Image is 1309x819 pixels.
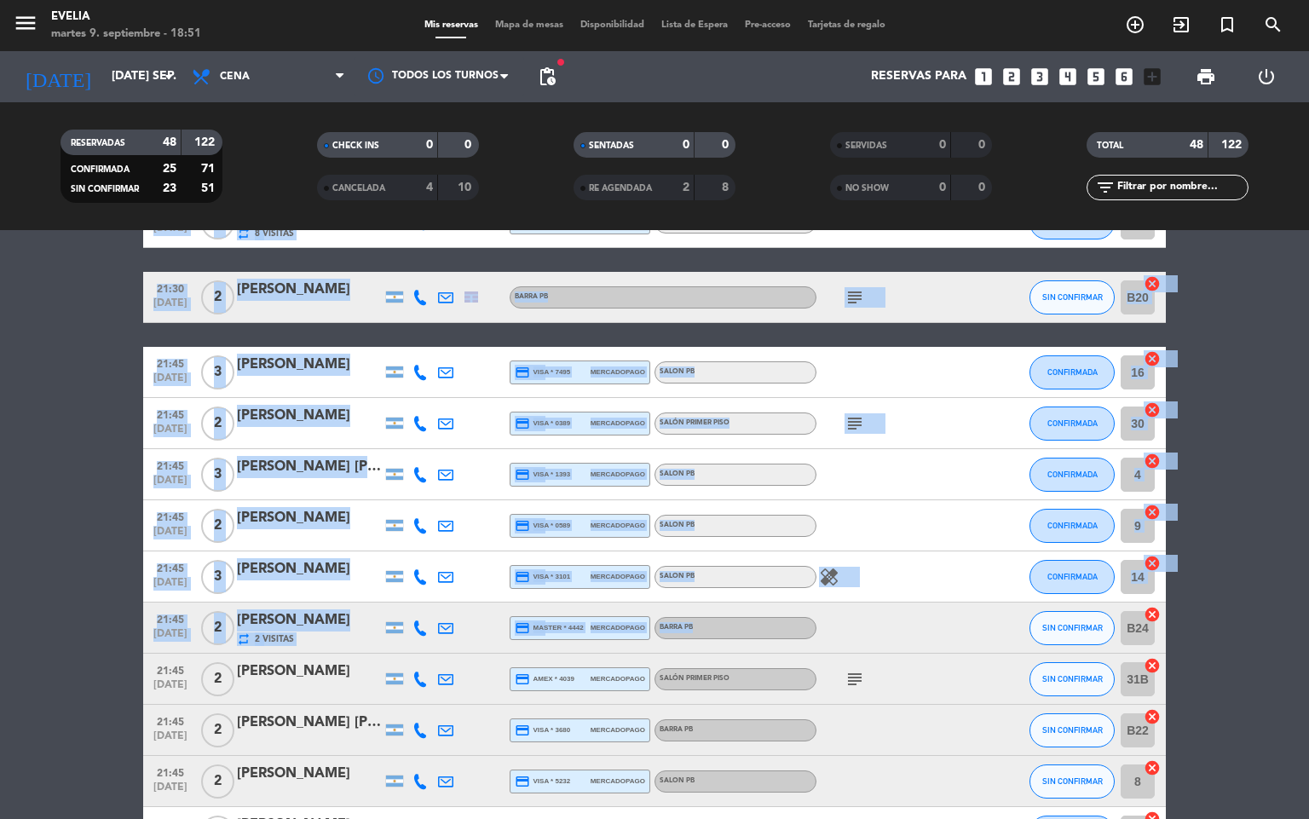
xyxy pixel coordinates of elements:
span: SENTADAS [589,141,634,150]
div: [PERSON_NAME] [237,763,382,785]
span: print [1196,66,1216,87]
span: 2 [201,280,234,314]
span: [DATE] [149,297,192,317]
i: power_settings_new [1256,66,1277,87]
i: looks_two [1000,66,1023,88]
div: martes 9. septiembre - 18:51 [51,26,201,43]
span: mercadopago [591,366,645,378]
span: CONFIRMADA [1047,572,1098,581]
span: SERVIDAS [845,141,887,150]
i: credit_card [515,723,530,738]
img: Cross Selling [464,291,478,303]
i: repeat [237,227,251,240]
i: looks_3 [1029,66,1051,88]
span: [DATE] [149,475,192,494]
span: BARRA PB [515,293,548,300]
span: 2 [201,611,234,645]
i: cancel [1144,606,1161,623]
div: [PERSON_NAME] [237,609,382,632]
span: mercadopago [591,571,645,582]
span: mercadopago [591,418,645,429]
strong: 25 [163,163,176,175]
div: [PERSON_NAME] [237,660,382,683]
span: [DATE] [149,526,192,545]
div: [PERSON_NAME] [237,354,382,376]
i: search [1263,14,1283,35]
i: filter_list [1095,177,1116,198]
i: credit_card [515,416,530,431]
span: [DATE] [149,577,192,597]
span: pending_actions [537,66,557,87]
span: 3 [201,560,234,594]
span: 21:45 [149,506,192,526]
span: TOTAL [1097,141,1123,150]
button: CONFIRMADA [1029,407,1115,441]
i: cancel [1144,759,1161,776]
button: CONFIRMADA [1029,458,1115,492]
i: arrow_drop_down [159,66,179,87]
span: SIN CONFIRMAR [71,185,139,193]
strong: 48 [163,136,176,148]
span: SALON PB [660,573,695,580]
i: healing [819,567,839,587]
span: 21:30 [149,278,192,297]
span: 21:45 [149,455,192,475]
span: visa * 7495 [515,365,570,380]
strong: 122 [194,136,218,148]
button: menu [13,10,38,42]
i: exit_to_app [1171,14,1191,35]
i: subject [845,669,865,689]
strong: 4 [426,182,433,193]
span: CHECK INS [332,141,379,150]
span: SALON PB [660,368,695,375]
strong: 8 [722,182,732,193]
span: NO SHOW [845,184,889,193]
i: credit_card [515,518,530,534]
strong: 0 [722,139,732,151]
button: SIN CONFIRMAR [1029,662,1115,696]
span: 21:45 [149,660,192,679]
strong: 0 [978,139,989,151]
span: amex * 4039 [515,672,574,687]
span: visa * 1393 [515,467,570,482]
strong: 2 [683,182,689,193]
span: SIN CONFIRMAR [1042,292,1103,302]
i: repeat [237,632,251,646]
span: [DATE] [149,730,192,750]
span: SALON PB [660,470,695,477]
strong: 71 [201,163,218,175]
i: credit_card [515,774,530,789]
span: Disponibilidad [572,20,653,30]
strong: 0 [683,139,689,151]
strong: 0 [464,139,475,151]
span: Lista de Espera [653,20,736,30]
span: SALON PB [660,777,695,784]
span: mercadopago [591,469,645,480]
i: looks_6 [1113,66,1135,88]
i: cancel [1144,504,1161,521]
span: [DATE] [149,372,192,392]
span: CONFIRMADA [71,165,130,174]
i: credit_card [515,365,530,380]
i: turned_in_not [1217,14,1237,35]
div: [PERSON_NAME] [PERSON_NAME] ruani [237,712,382,734]
span: mercadopago [591,520,645,531]
i: add_box [1141,66,1163,88]
span: CANCELADA [332,184,385,193]
i: add_circle_outline [1125,14,1145,35]
input: Filtrar por nombre... [1116,178,1248,197]
span: SIN CONFIRMAR [1042,776,1103,786]
span: BARRA PB [660,624,693,631]
span: 21:45 [149,608,192,628]
span: CONFIRMADA [1047,521,1098,530]
span: CONFIRMADA [1047,367,1098,377]
span: SIN CONFIRMAR [1042,623,1103,632]
span: Tarjetas de regalo [799,20,894,30]
i: subject [845,413,865,434]
span: visa * 5232 [515,774,570,789]
strong: 0 [939,139,946,151]
span: SIN CONFIRMAR [1042,725,1103,735]
span: [DATE] [149,679,192,699]
span: Mis reservas [416,20,487,30]
button: CONFIRMADA [1029,509,1115,543]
